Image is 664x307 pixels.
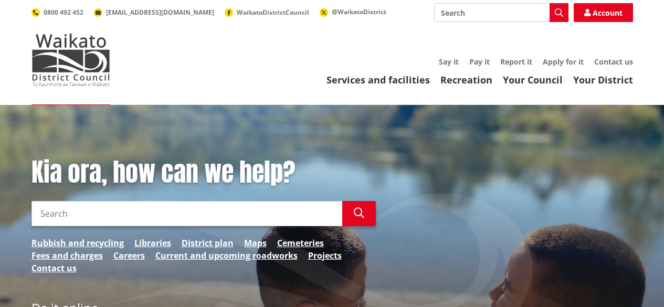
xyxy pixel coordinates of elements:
[31,8,83,17] a: 0800 492 452
[44,8,83,17] span: 0800 492 452
[326,73,430,86] a: Services and facilities
[503,73,563,86] a: Your Council
[308,249,342,262] a: Projects
[113,249,145,262] a: Careers
[574,3,633,22] a: Account
[155,249,298,262] a: Current and upcoming roadworks
[469,57,490,67] a: Pay it
[225,8,309,17] a: WaikatoDistrictCouncil
[439,57,459,67] a: Say it
[440,73,492,86] a: Recreation
[31,157,376,188] h1: Kia ora, how can we help?
[182,237,234,249] a: District plan
[94,8,214,17] a: [EMAIL_ADDRESS][DOMAIN_NAME]
[573,73,633,86] a: Your District
[543,57,584,67] a: Apply for it
[106,8,214,17] span: [EMAIL_ADDRESS][DOMAIN_NAME]
[320,7,386,16] a: @WaikatoDistrict
[277,237,324,249] a: Cemeteries
[237,8,309,17] span: WaikatoDistrictCouncil
[244,237,267,249] a: Maps
[332,7,386,16] span: @WaikatoDistrict
[31,237,124,249] a: Rubbish and recycling
[434,3,568,22] input: Search input
[31,262,77,274] a: Contact us
[594,57,633,67] a: Contact us
[31,201,342,226] input: Search input
[500,57,532,67] a: Report it
[31,34,110,86] img: Waikato District Council - Te Kaunihera aa Takiwaa o Waikato
[134,237,171,249] a: Libraries
[31,249,103,262] a: Fees and charges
